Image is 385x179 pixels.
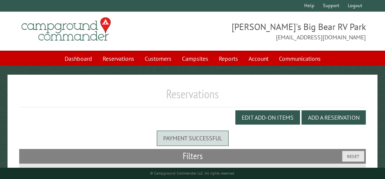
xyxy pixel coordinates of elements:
[177,51,213,66] a: Campsites
[140,51,176,66] a: Customers
[302,110,366,125] button: Add a Reservation
[192,21,366,42] span: [PERSON_NAME]'s Big Bear RV Park [EMAIL_ADDRESS][DOMAIN_NAME]
[214,51,243,66] a: Reports
[244,51,273,66] a: Account
[274,51,325,66] a: Communications
[60,51,97,66] a: Dashboard
[342,151,364,162] button: Reset
[98,51,139,66] a: Reservations
[235,110,300,125] button: Edit Add-on Items
[150,171,235,176] small: © Campground Commander LLC. All rights reserved.
[157,131,229,146] div: Payment successful
[19,149,366,163] h2: Filters
[19,15,113,44] img: Campground Commander
[19,87,366,107] h1: Reservations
